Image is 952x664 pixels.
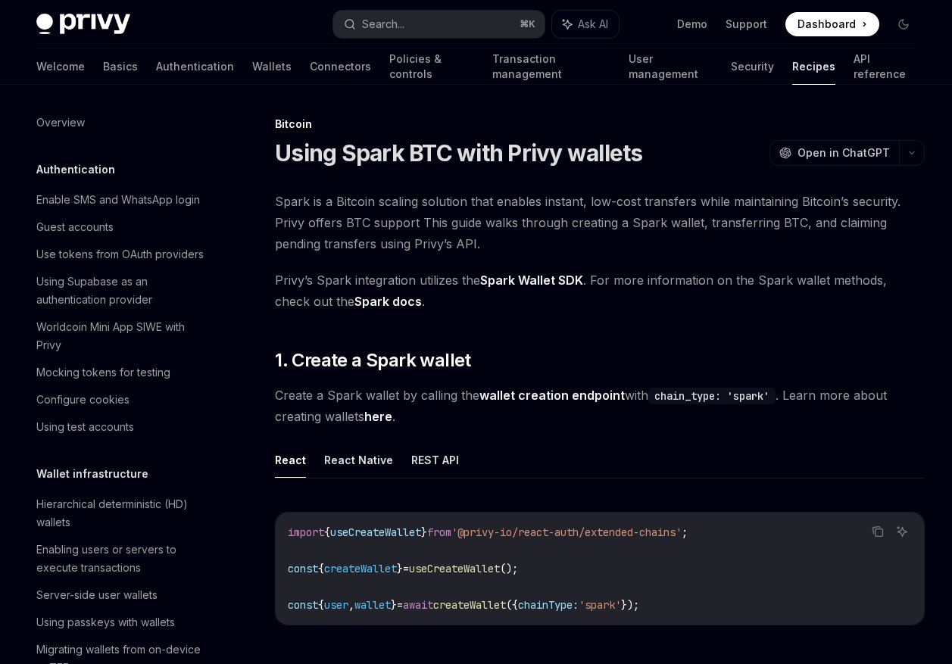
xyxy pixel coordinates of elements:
[36,418,134,436] div: Using test accounts
[275,348,471,373] span: 1. Create a Spark wallet
[24,413,218,441] a: Using test accounts
[726,17,767,32] a: Support
[24,581,218,609] a: Server-side user wallets
[252,48,292,85] a: Wallets
[36,363,170,382] div: Mocking tokens for testing
[797,145,890,161] span: Open in ChatGPT
[24,313,218,359] a: Worldcoin Mini App SIWE with Privy
[552,11,619,38] button: Ask AI
[36,541,209,577] div: Enabling users or servers to execute transactions
[391,598,397,612] span: }
[24,536,218,581] a: Enabling users or servers to execute transactions
[518,598,579,612] span: chainType:
[275,191,925,254] span: Spark is a Bitcoin scaling solution that enables instant, low-cost transfers while maintaining Bi...
[275,139,643,167] h1: Using Spark BTC with Privy wallets
[354,598,391,612] span: wallet
[275,442,306,478] button: React
[310,48,371,85] a: Connectors
[24,491,218,536] a: Hierarchical deterministic (HD) wallets
[731,48,774,85] a: Security
[682,525,688,539] span: ;
[36,613,175,631] div: Using passkeys with wallets
[24,214,218,241] a: Guest accounts
[36,495,209,532] div: Hierarchical deterministic (HD) wallets
[785,12,879,36] a: Dashboard
[36,391,130,409] div: Configure cookies
[648,388,776,404] code: chain_type: 'spark'
[792,48,835,85] a: Recipes
[36,48,85,85] a: Welcome
[403,562,409,575] span: =
[24,109,218,136] a: Overview
[492,48,610,85] a: Transaction management
[411,442,459,478] button: REST API
[397,598,403,612] span: =
[24,359,218,386] a: Mocking tokens for testing
[36,161,115,179] h5: Authentication
[797,17,856,32] span: Dashboard
[579,598,621,612] span: 'spark'
[364,409,392,425] a: here
[288,598,318,612] span: const
[333,11,544,38] button: Search...⌘K
[275,270,925,312] span: Privy’s Spark integration utilizes the . For more information on the Spark wallet methods, check ...
[36,245,204,263] div: Use tokens from OAuth providers
[288,562,318,575] span: const
[288,525,324,539] span: import
[480,273,583,288] a: Spark Wallet SDK
[275,385,925,427] span: Create a Spark wallet by calling the with . Learn more about creating wallets .
[348,598,354,612] span: ,
[318,598,324,612] span: {
[24,609,218,636] a: Using passkeys with wallets
[403,598,433,612] span: await
[318,562,324,575] span: {
[103,48,138,85] a: Basics
[891,12,916,36] button: Toggle dark mode
[36,218,114,236] div: Guest accounts
[868,522,888,541] button: Copy the contents from the code block
[156,48,234,85] a: Authentication
[36,318,209,354] div: Worldcoin Mini App SIWE with Privy
[275,117,925,132] div: Bitcoin
[24,268,218,313] a: Using Supabase as an authentication provider
[621,598,639,612] span: });
[892,522,912,541] button: Ask AI
[427,525,451,539] span: from
[24,186,218,214] a: Enable SMS and WhatsApp login
[769,140,899,166] button: Open in ChatGPT
[629,48,713,85] a: User management
[36,14,130,35] img: dark logo
[397,562,403,575] span: }
[506,598,518,612] span: ({
[433,598,506,612] span: createWallet
[578,17,608,32] span: Ask AI
[479,388,625,404] a: wallet creation endpoint
[421,525,427,539] span: }
[520,18,535,30] span: ⌘ K
[362,15,404,33] div: Search...
[330,525,421,539] span: useCreateWallet
[324,598,348,612] span: user
[36,191,200,209] div: Enable SMS and WhatsApp login
[24,241,218,268] a: Use tokens from OAuth providers
[354,294,422,310] a: Spark docs
[451,525,682,539] span: '@privy-io/react-auth/extended-chains'
[500,562,518,575] span: ();
[324,442,393,478] button: React Native
[854,48,916,85] a: API reference
[24,386,218,413] a: Configure cookies
[389,48,474,85] a: Policies & controls
[36,465,148,483] h5: Wallet infrastructure
[324,525,330,539] span: {
[36,114,85,132] div: Overview
[36,273,209,309] div: Using Supabase as an authentication provider
[409,562,500,575] span: useCreateWallet
[677,17,707,32] a: Demo
[36,586,158,604] div: Server-side user wallets
[324,562,397,575] span: createWallet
